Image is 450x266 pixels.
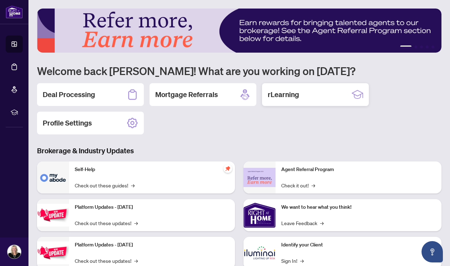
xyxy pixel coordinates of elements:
[281,203,436,211] p: We want to hear what you think!
[7,245,21,259] img: Profile Icon
[320,219,324,227] span: →
[420,46,423,48] button: 3
[75,203,229,211] p: Platform Updates - [DATE]
[75,241,229,249] p: Platform Updates - [DATE]
[155,90,218,100] h2: Mortgage Referrals
[224,164,232,173] span: pushpin
[37,204,69,226] img: Platform Updates - July 21, 2025
[426,46,429,48] button: 4
[6,5,23,18] img: logo
[37,64,441,78] h1: Welcome back [PERSON_NAME]! What are you working on [DATE]?
[43,90,95,100] h2: Deal Processing
[75,219,138,227] a: Check out these updates!→
[400,46,412,48] button: 1
[422,241,443,262] button: Open asap
[75,181,135,189] a: Check out these guides!→
[244,199,276,231] img: We want to hear what you think!
[43,118,92,128] h2: Profile Settings
[131,181,135,189] span: →
[75,257,138,265] a: Check out these updates!→
[281,166,436,174] p: Agent Referral Program
[281,181,315,189] a: Check it out!→
[134,219,138,227] span: →
[134,257,138,265] span: →
[431,46,434,48] button: 5
[37,161,69,193] img: Self-Help
[281,241,436,249] p: Identify your Client
[244,168,276,187] img: Agent Referral Program
[75,166,229,174] p: Self-Help
[37,146,441,156] h3: Brokerage & Industry Updates
[414,46,417,48] button: 2
[37,9,441,53] img: Slide 0
[281,219,324,227] a: Leave Feedback→
[281,257,304,265] a: Sign In!→
[300,257,304,265] span: →
[312,181,315,189] span: →
[268,90,299,100] h2: rLearning
[37,241,69,264] img: Platform Updates - July 8, 2025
